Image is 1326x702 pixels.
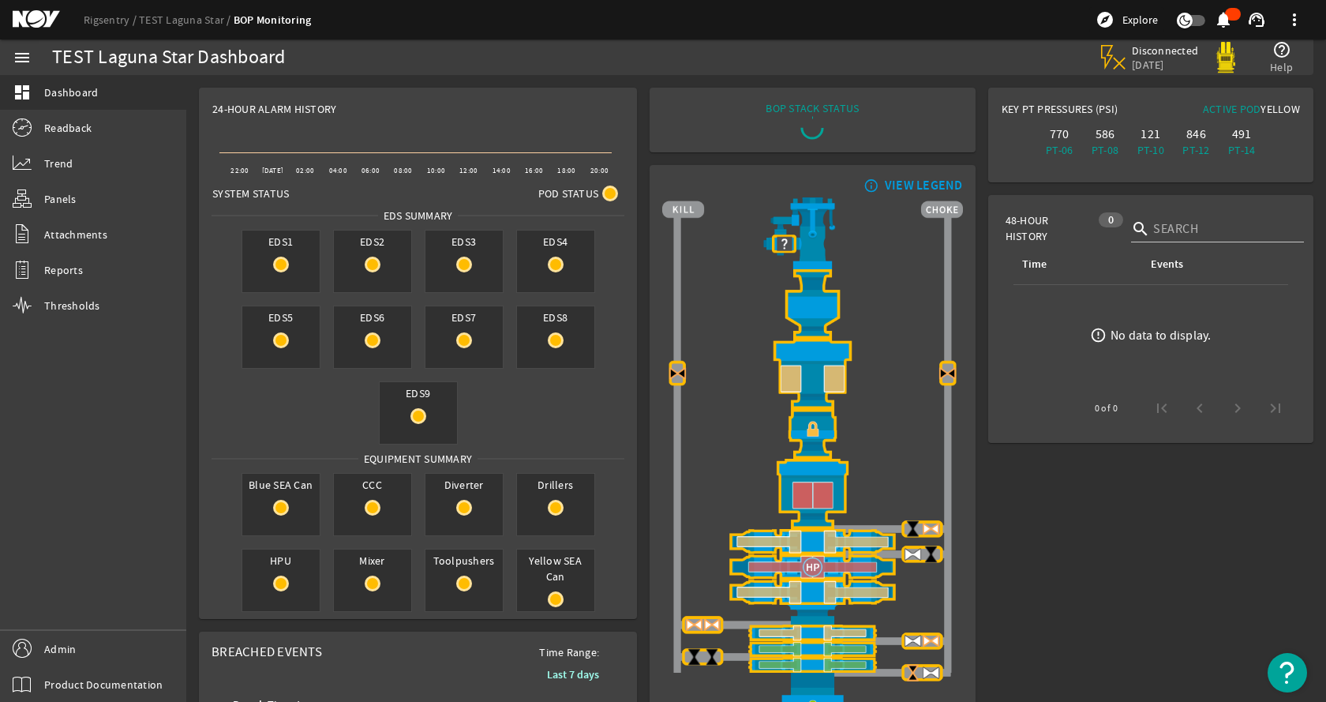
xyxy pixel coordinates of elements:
[84,13,139,27] a: Rigsentry
[1132,58,1199,72] span: [DATE]
[1022,256,1047,273] div: Time
[904,664,922,682] img: ValveCloseBlock.png
[1131,220,1150,238] i: search
[139,13,234,27] a: TEST Laguna Star
[44,262,83,278] span: Reports
[1151,256,1183,273] div: Events
[242,474,320,496] span: Blue SEA Can
[1002,101,1151,123] div: Key PT Pressures (PSI)
[590,166,609,175] text: 20:00
[703,648,721,666] img: ValveClose.png
[212,186,289,201] span: System Status
[1132,43,1199,58] span: Disconnected
[1095,400,1118,416] div: 0 of 0
[662,409,962,459] img: RiserConnectorLockBlock.png
[234,13,312,28] a: BOP Monitoring
[547,667,599,682] b: Last 7 days
[922,632,940,650] img: ValveOpenBlock.png
[703,616,721,634] img: ValveOpenBlock.png
[1085,126,1125,142] div: 586
[1270,59,1293,75] span: Help
[242,306,320,328] span: EDS5
[459,166,478,175] text: 12:00
[1275,1,1313,39] button: more_vert
[538,186,599,201] span: Pod Status
[425,306,503,328] span: EDS7
[557,166,575,175] text: 18:00
[1006,212,1091,244] span: 48-Hour History
[860,179,879,192] mat-icon: info_outline
[44,641,76,657] span: Admin
[1090,327,1107,343] mat-icon: error_outline
[1111,328,1212,343] div: No data to display.
[296,166,314,175] text: 02:00
[44,120,92,136] span: Readback
[13,83,32,102] mat-icon: dashboard
[904,632,922,650] img: ValveOpen.png
[662,625,962,640] img: PipeRamOpenBlock.png
[662,269,962,340] img: FlexJoint_Fault.png
[904,545,922,563] img: ValveOpen.png
[1260,102,1300,116] span: Yellow
[1272,40,1291,59] mat-icon: help_outline
[212,101,336,117] span: 24-Hour Alarm History
[517,550,594,588] span: Yellow SEA Can
[517,474,594,496] span: Drillers
[329,166,347,175] text: 04:00
[1203,102,1261,116] span: Active Pod
[1222,126,1261,142] div: 491
[772,235,796,253] img: MudBoostValve_Fault.png
[662,605,962,625] img: BopBodyShearBottom.png
[662,529,962,554] img: ShearRamOpenBlock.png
[1131,142,1171,158] div: PT-10
[212,644,322,660] span: Breached Events
[669,365,687,383] img: Valve2CloseBlock.png
[525,166,543,175] text: 16:00
[380,382,457,404] span: EDS9
[685,648,703,666] img: ValveClose.png
[1122,12,1158,28] span: Explore
[766,100,859,116] div: BOP STACK STATUS
[44,227,107,242] span: Attachments
[1039,126,1079,142] div: 770
[662,580,962,605] img: ShearRamOpenBlock.png
[230,166,249,175] text: 22:00
[358,451,478,467] span: Equipment Summary
[44,191,77,207] span: Panels
[262,166,284,175] text: [DATE]
[1153,220,1291,238] input: Search
[425,231,503,253] span: EDS3
[526,644,612,660] span: Time Range:
[1039,142,1079,158] div: PT-06
[493,166,511,175] text: 14:00
[517,306,594,328] span: EDS8
[425,474,503,496] span: Diverter
[904,520,922,538] img: ValveClose.png
[334,550,411,572] span: Mixer
[1099,212,1123,227] div: 0
[44,84,98,100] span: Dashboard
[685,616,703,634] img: ValveOpenBlock.png
[1222,142,1261,158] div: PT-14
[1131,126,1171,142] div: 121
[1085,142,1125,158] div: PT-08
[662,657,962,673] img: PipeRamOpen.png
[922,520,940,538] img: ValveOpenBlock.png
[44,677,163,693] span: Product Documentation
[1096,10,1114,29] mat-icon: explore
[1020,256,1129,273] div: Time
[885,178,963,193] div: VIEW LEGEND
[425,550,503,572] span: Toolpushers
[394,166,412,175] text: 08:00
[1268,653,1307,693] button: Open Resource Center
[242,550,320,572] span: HPU
[334,306,411,328] span: EDS6
[776,235,794,253] img: UnknownValve.png
[427,166,445,175] text: 10:00
[922,664,940,682] img: ValveOpen.png
[1089,7,1164,32] button: Explore
[662,339,962,409] img: UpperAnnularOpenBlock.png
[662,554,962,580] img: ShearRamHPClose.png
[938,365,957,383] img: Valve2CloseBlock.png
[662,197,962,269] img: RiserAdapter.png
